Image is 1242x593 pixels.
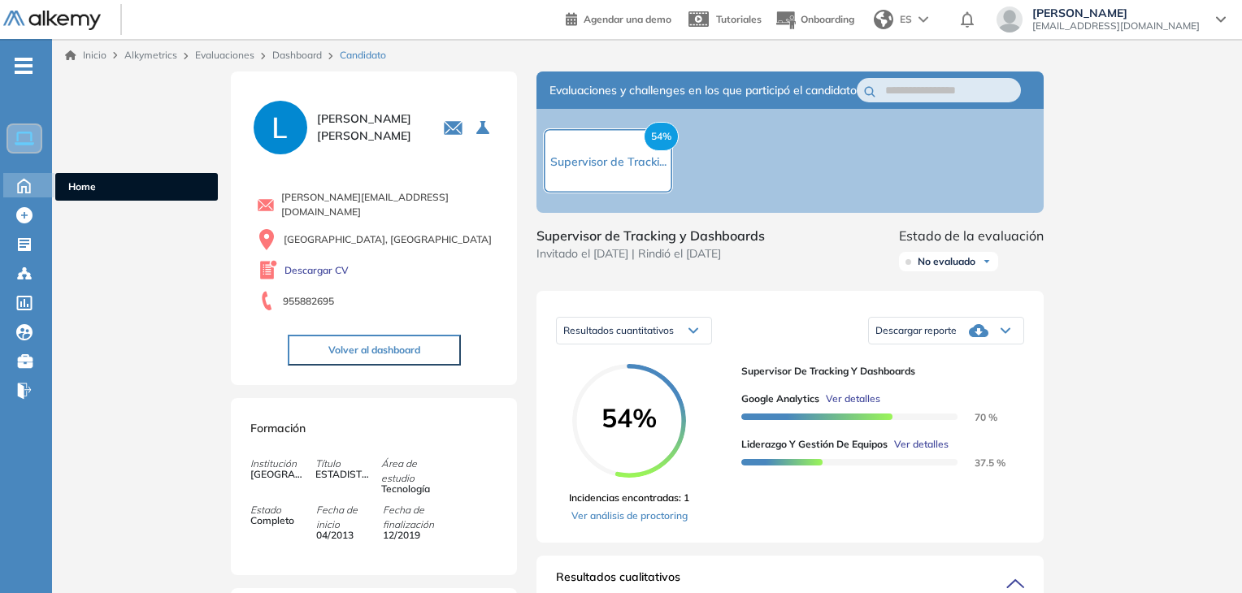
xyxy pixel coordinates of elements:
[801,13,854,25] span: Onboarding
[68,180,205,194] span: Home
[284,263,349,278] a: Descargar CV
[124,49,177,61] span: Alkymetrics
[955,411,997,423] span: 70 %
[572,405,686,431] span: 54%
[536,226,765,245] span: Supervisor de Tracking y Dashboards
[250,513,306,528] span: Completo
[250,503,315,517] span: Estado
[195,49,254,61] a: Evaluaciones
[284,232,492,247] span: [GEOGRAPHIC_DATA], [GEOGRAPHIC_DATA]
[340,48,386,63] span: Candidato
[741,437,888,452] span: Liderazgo y Gestión de Equipos
[3,11,101,31] img: Logo
[584,13,671,25] span: Agendar una demo
[569,491,689,505] span: Incidencias encontradas: 1
[381,482,436,496] span: Tecnología
[250,97,310,158] img: PROFILE_MENU_LOGO_USER
[955,457,1005,469] span: 37.5 %
[741,392,819,406] span: Google Analytics
[315,457,380,471] span: Título
[65,48,106,63] a: Inicio
[888,437,949,452] button: Ver detalles
[569,509,689,523] a: Ver análisis de proctoring
[250,421,306,435] span: Formación
[536,245,765,262] span: Invitado el [DATE] | Rindió el [DATE]
[281,190,497,219] span: [PERSON_NAME][EMAIL_ADDRESS][DOMAIN_NAME]
[918,255,975,268] span: No evaluado
[316,503,381,532] span: Fecha de inicio
[550,154,667,169] span: Supervisor de Tracki...
[283,294,334,309] span: 955882695
[918,16,928,23] img: arrow
[272,49,322,61] a: Dashboard
[982,257,992,266] img: Ícono de flecha
[15,64,33,67] i: -
[383,528,438,543] span: 12/2019
[1032,6,1200,19] span: [PERSON_NAME]
[381,457,446,486] span: Área de estudio
[899,226,1044,245] span: Estado de la evaluación
[1032,19,1200,32] span: [EMAIL_ADDRESS][DOMAIN_NAME]
[566,8,671,28] a: Agendar una demo
[900,12,912,27] span: ES
[775,2,854,37] button: Onboarding
[317,110,423,145] span: [PERSON_NAME] [PERSON_NAME]
[563,324,674,336] span: Resultados cuantitativos
[383,503,448,532] span: Fecha de finalización
[644,122,679,151] span: 54%
[716,13,762,25] span: Tutoriales
[875,324,957,337] span: Descargar reporte
[250,457,315,471] span: Institución
[288,335,461,366] button: Volver al dashboard
[741,364,1011,379] span: Supervisor de Tracking y Dashboards
[315,467,371,482] span: ESTADISTICO
[874,10,893,29] img: world
[549,82,857,99] span: Evaluaciones y challenges en los que participó el candidato
[316,528,371,543] span: 04/2013
[250,467,306,482] span: [GEOGRAPHIC_DATA]
[819,392,880,406] button: Ver detalles
[894,437,949,452] span: Ver detalles
[826,392,880,406] span: Ver detalles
